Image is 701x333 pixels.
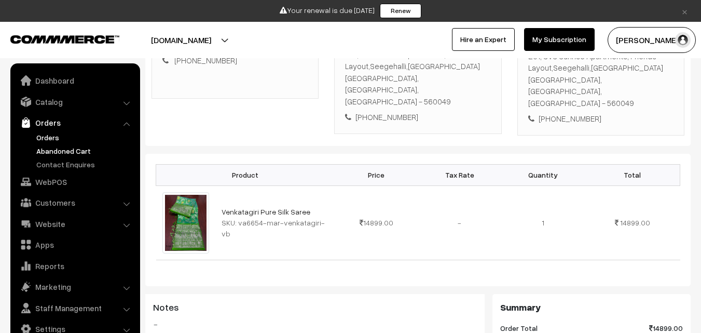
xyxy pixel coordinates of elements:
th: Quantity [501,164,585,185]
blockquote: - [153,318,477,330]
a: Contact Enquires [34,159,136,170]
td: - [418,185,501,260]
img: venkatagiri-saree-va6654-mar.jpeg [162,192,210,254]
a: COMMMERCE [10,32,101,45]
span: 14899.00 [620,218,650,227]
div: Your renewal is due [DATE] [4,4,697,18]
a: Orders [13,113,136,132]
th: Total [585,164,680,185]
button: [PERSON_NAME] [608,27,696,53]
div: 201, SVS Sunrise Apartments, Friends Layout,Seegehalli,[GEOGRAPHIC_DATA] [GEOGRAPHIC_DATA], [GEOG... [345,49,490,108]
a: Customers [13,193,136,212]
th: Product [156,164,335,185]
div: [PHONE_NUMBER] [345,111,490,123]
div: SKU: va6654-mar-venkatagiri-vb [222,217,328,239]
a: My Subscription [524,28,595,51]
a: Catalog [13,92,136,111]
a: Marketing [13,277,136,296]
a: × [678,5,692,17]
a: WebPOS [13,172,136,191]
a: Apps [13,235,136,254]
h3: Summary [500,302,683,313]
th: Tax Rate [418,164,501,185]
img: user [675,32,691,48]
span: 1 [542,218,544,227]
img: COMMMERCE [10,35,119,43]
div: 201, SVS Sunrise Apartments, Friends Layout,Seegehalli,[GEOGRAPHIC_DATA] [GEOGRAPHIC_DATA], [GEOG... [528,50,673,109]
a: Website [13,215,136,233]
a: Reports [13,257,136,275]
div: [PHONE_NUMBER] [528,113,673,125]
h3: Notes [153,302,477,313]
a: Staff Management [13,299,136,317]
span: 14899.00 [360,218,393,227]
a: Venkatagiri Pure Silk Saree [222,207,310,216]
th: Price [335,164,418,185]
a: Hire an Expert [452,28,515,51]
a: Dashboard [13,71,136,90]
a: Orders [34,132,136,143]
a: Renew [380,4,421,18]
a: [PHONE_NUMBER] [174,56,237,65]
button: [DOMAIN_NAME] [115,27,248,53]
a: Abandoned Cart [34,145,136,156]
